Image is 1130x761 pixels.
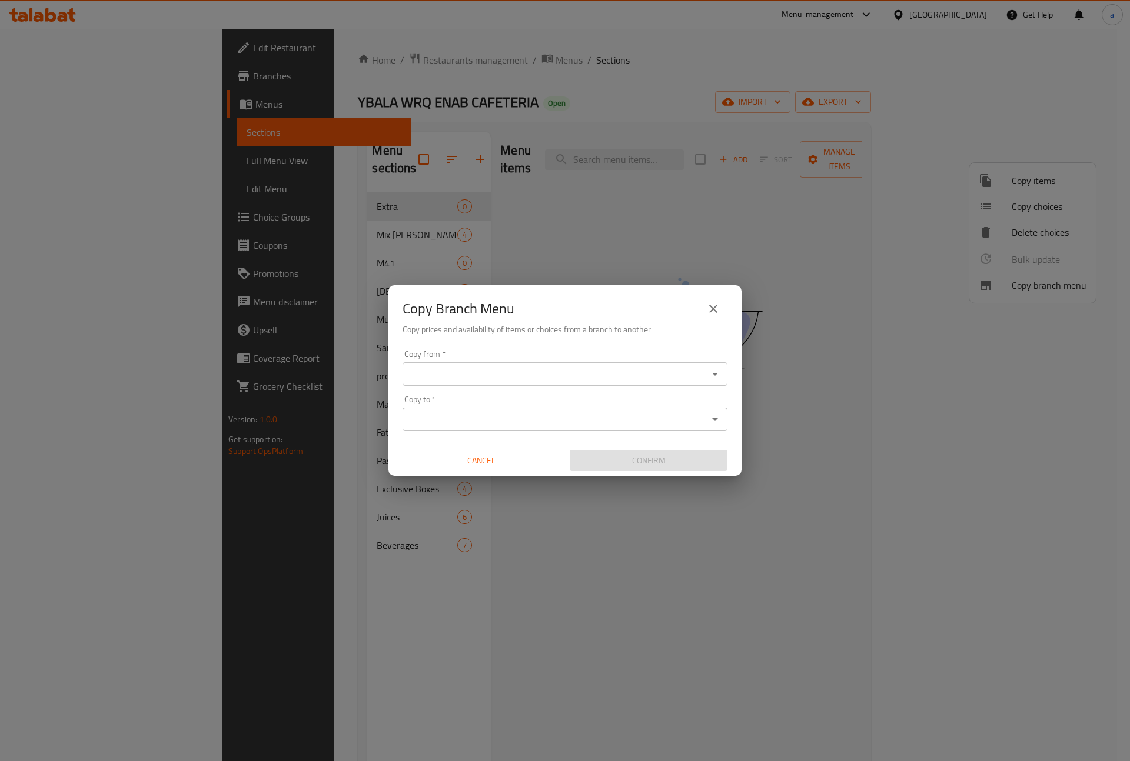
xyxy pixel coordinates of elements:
[403,450,560,472] button: Cancel
[707,366,723,382] button: Open
[407,453,556,468] span: Cancel
[403,299,514,318] h2: Copy Branch Menu
[403,323,727,336] h6: Copy prices and availability of items or choices from a branch to another
[707,411,723,428] button: Open
[699,295,727,323] button: close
